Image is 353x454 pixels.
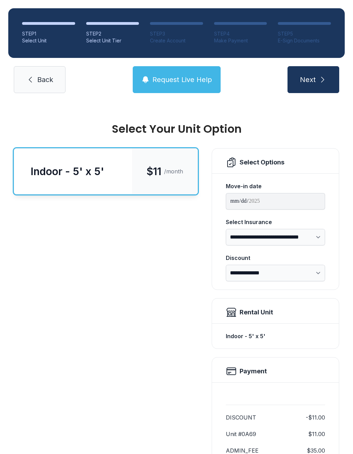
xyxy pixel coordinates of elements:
div: Select Unit [22,37,75,44]
div: Select Unit Tier [86,37,139,44]
div: Move-in date [226,182,325,190]
div: Select Your Unit Option [14,123,339,134]
span: Request Live Help [152,75,212,84]
div: Select Insurance [226,218,325,226]
div: STEP 4 [214,30,267,37]
div: Rental Unit [240,307,273,317]
div: STEP 2 [86,30,139,37]
div: STEP 5 [278,30,331,37]
div: STEP 3 [150,30,203,37]
dd: -$11.00 [306,413,325,422]
span: $11 [147,165,161,178]
input: Move-in date [226,193,325,210]
h2: Payment [240,366,267,376]
select: Discount [226,265,325,281]
span: /month [164,167,183,175]
span: Back [37,75,53,84]
div: Indoor - 5' x 5' [31,165,104,178]
dt: Unit #0A69 [226,430,256,438]
span: Next [300,75,316,84]
dd: $11.00 [308,430,325,438]
dt: DISCOUNT [226,413,256,422]
div: Select Options [240,158,284,167]
div: E-Sign Documents [278,37,331,44]
div: Make Payment [214,37,267,44]
div: Indoor - 5' x 5' [226,329,325,343]
div: Discount [226,254,325,262]
select: Select Insurance [226,229,325,245]
div: STEP 1 [22,30,75,37]
div: Create Account [150,37,203,44]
